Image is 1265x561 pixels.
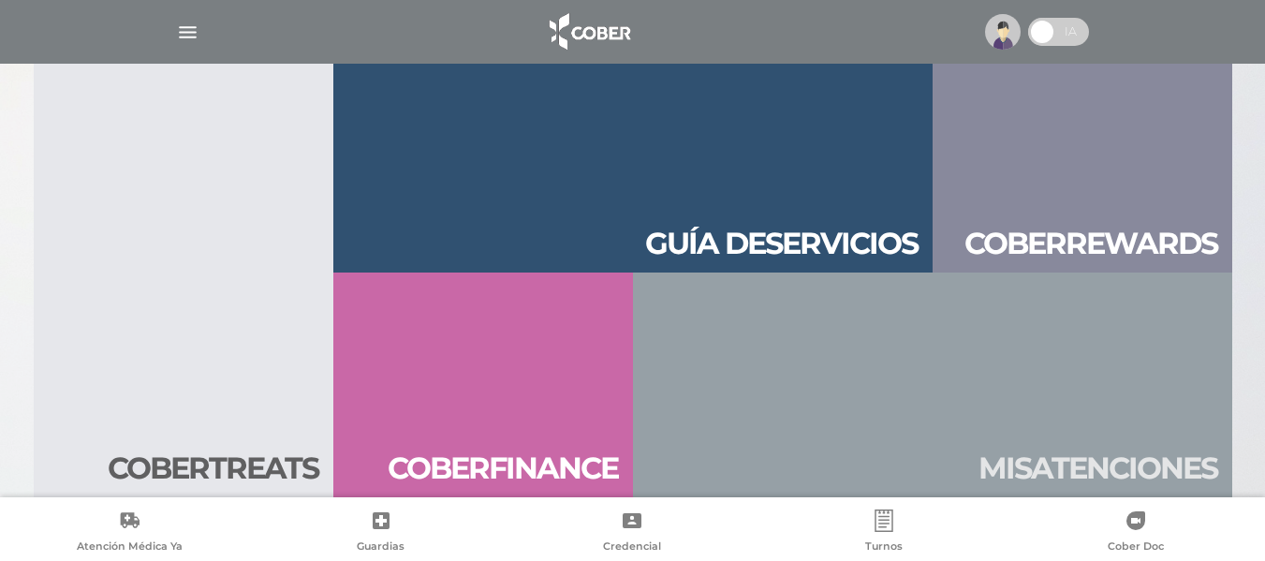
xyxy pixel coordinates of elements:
img: logo_cober_home-white.png [539,9,638,54]
a: Turnos [758,509,1010,557]
a: Coberrewards [933,48,1232,273]
span: Guardias [357,539,405,556]
a: Credencial [507,509,758,557]
a: Misatenciones [633,273,1232,497]
a: Guía deservicios [333,48,933,273]
a: Coberfinance [333,273,633,497]
a: Cobertreats [34,48,333,497]
a: Cober Doc [1009,509,1261,557]
h2: Guía de servicios [645,226,918,261]
span: Turnos [865,539,903,556]
h2: Cober treats [108,450,318,486]
span: Credencial [603,539,661,556]
span: Atención Médica Ya [77,539,183,556]
img: profile-placeholder.svg [985,14,1021,50]
span: Cober Doc [1108,539,1164,556]
a: Guardias [256,509,507,557]
h2: Cober finan ce [388,450,618,486]
h2: Cober rewa rds [964,226,1217,261]
img: Cober_menu-lines-white.svg [176,21,199,44]
a: Atención Médica Ya [4,509,256,557]
h2: Mis aten ciones [978,450,1217,486]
